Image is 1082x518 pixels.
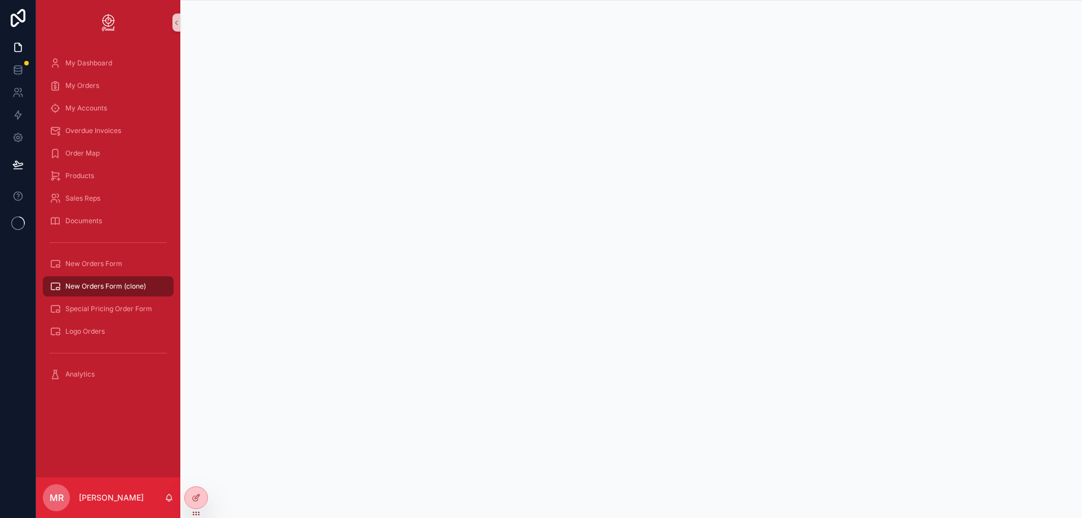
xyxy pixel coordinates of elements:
[65,327,105,336] span: Logo Orders
[43,166,174,186] a: Products
[65,194,100,203] span: Sales Reps
[43,299,174,319] a: Special Pricing Order Form
[65,171,94,180] span: Products
[43,254,174,274] a: New Orders Form
[43,98,174,118] a: My Accounts
[65,216,102,225] span: Documents
[43,276,174,296] a: New Orders Form (clone)
[65,126,121,135] span: Overdue Invoices
[65,104,107,113] span: My Accounts
[65,282,146,291] span: New Orders Form (clone)
[43,211,174,231] a: Documents
[36,45,180,399] div: scrollable content
[43,321,174,342] a: Logo Orders
[43,364,174,384] a: Analytics
[43,121,174,141] a: Overdue Invoices
[43,143,174,163] a: Order Map
[43,76,174,96] a: My Orders
[65,370,95,379] span: Analytics
[79,492,144,503] p: [PERSON_NAME]
[65,259,122,268] span: New Orders Form
[65,59,112,68] span: My Dashboard
[65,149,100,158] span: Order Map
[65,81,99,90] span: My Orders
[65,304,152,313] span: Special Pricing Order Form
[43,53,174,73] a: My Dashboard
[50,491,64,504] span: MR
[43,188,174,209] a: Sales Reps
[99,14,117,32] img: App logo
